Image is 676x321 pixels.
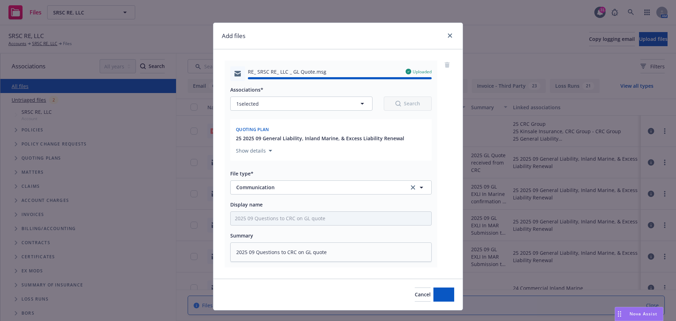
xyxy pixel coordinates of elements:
div: Drag to move [615,307,624,321]
span: Uploaded [413,69,432,75]
button: 25 2025 09 General Liability, Inland Marine, & Excess Liability Renewal [236,135,404,142]
input: Add display name here... [231,212,431,225]
span: 1 selected [236,100,259,107]
span: Communication [236,184,399,191]
a: remove [443,61,451,69]
span: Summary [230,232,253,239]
span: Display name [230,201,263,208]
button: 1selected [230,97,373,111]
button: Add files [433,288,454,302]
span: Cancel [415,291,431,298]
button: Cancel [415,288,431,302]
span: Add files [433,291,454,298]
span: Quoting plan [236,126,269,132]
textarea: 2025 09 Questions to CRC on GL quote [230,242,432,262]
a: clear selection [409,183,417,192]
span: RE_ SRSC RE_ LLC _ GL Quote.msg [248,68,326,75]
a: close [446,31,454,40]
span: Associations* [230,86,263,93]
button: Communicationclear selection [230,180,432,195]
span: Nova Assist [630,311,657,317]
button: Show details [233,147,275,155]
h1: Add files [222,31,245,41]
button: Nova Assist [615,307,663,321]
span: File type* [230,170,254,177]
